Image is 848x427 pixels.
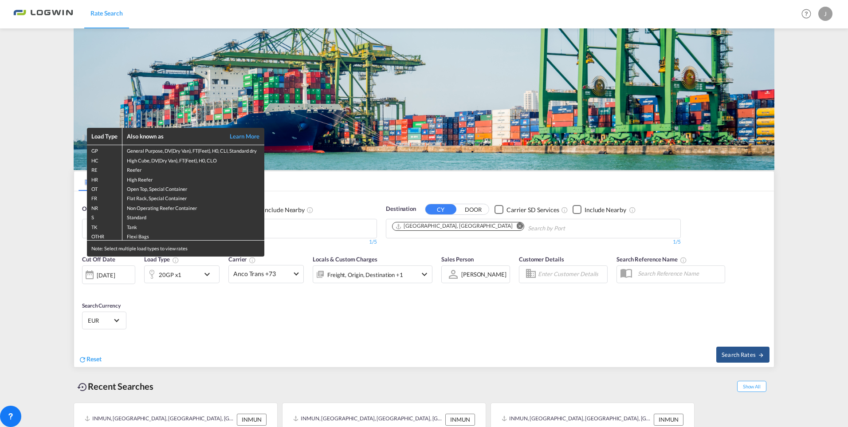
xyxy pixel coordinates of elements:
[87,202,122,212] td: NR
[122,145,264,155] td: General Purpose, DV(Dry Van), FT(Feet), H0, CLI, Standard dry
[87,164,122,174] td: RE
[87,145,122,155] td: GP
[122,193,264,202] td: Flat Rack, Special Container
[87,128,122,145] th: Load Type
[122,202,264,212] td: Non Operating Reefer Container
[87,212,122,221] td: S
[122,164,264,174] td: Reefer
[87,155,122,164] td: HC
[122,212,264,221] td: Standard
[122,231,264,241] td: Flexi Bags
[87,241,264,256] div: Note: Select multiple load types to view rates
[122,221,264,231] td: Tank
[87,231,122,241] td: OTHR
[127,132,220,140] div: Also known as
[220,132,260,140] a: Learn More
[122,174,264,183] td: High Reefer
[87,183,122,193] td: OT
[122,155,264,164] td: High Cube, DV(Dry Van), FT(Feet), H0, CLO
[122,183,264,193] td: Open Top, Special Container
[87,193,122,202] td: FR
[87,174,122,183] td: HR
[87,221,122,231] td: TK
